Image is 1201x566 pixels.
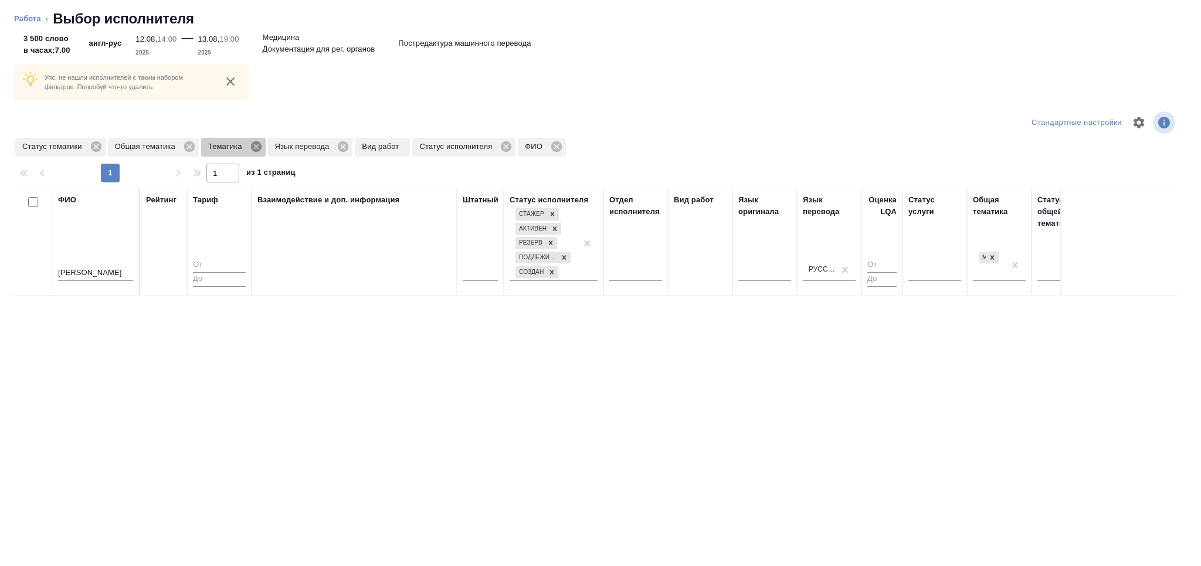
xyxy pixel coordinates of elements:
div: Общая тематика [973,194,1026,218]
div: Статус тематики [15,138,106,157]
p: 14:00 [157,35,177,43]
p: Вид работ [362,141,403,152]
div: Статус исполнителя [510,194,588,206]
div: Тематика [201,138,266,157]
div: Стажер, Активен, Резерв, Подлежит внедрению, Создан [514,265,559,280]
a: Работа [14,14,41,23]
div: — [181,28,193,59]
p: Общая тематика [115,141,179,152]
div: Стажер, Активен, Резерв, Подлежит внедрению, Создан [514,236,558,250]
div: ФИО [518,138,566,157]
div: Общая тематика [108,138,199,157]
div: Медицина [978,250,1000,265]
div: Штатный [463,194,498,206]
div: Стажер, Активен, Резерв, Подлежит внедрению, Создан [514,207,560,222]
span: Посмотреть информацию [1153,111,1178,134]
p: Статус исполнителя [419,141,496,152]
div: Активен [515,223,548,235]
div: Русский [809,265,836,274]
p: Упс, не нашли исполнителей с таким набором фильтров. Попробуй что-то удалить [45,73,212,91]
div: Подлежит внедрению [515,252,558,264]
div: Вид работ [674,194,714,206]
p: 3 500 слово [23,33,70,45]
div: Рейтинг [146,194,177,206]
div: Отдел исполнителя [609,194,662,218]
div: Статус исполнителя [412,138,515,157]
div: Язык оригинала [738,194,791,218]
div: Статус услуги [908,194,961,218]
p: Язык перевода [275,141,334,152]
p: Постредактура машинного перевода [398,38,531,49]
div: Резерв [515,237,544,249]
div: Взаимодействие и доп. информация [257,194,399,206]
span: из 1 страниц [246,165,296,182]
p: Статус тематики [22,141,86,152]
p: Тематика [208,141,246,152]
div: Стажер, Активен, Резерв, Подлежит внедрению, Создан [514,222,562,236]
p: 19:00 [219,35,239,43]
div: Оценка LQA [867,194,897,218]
div: Статус общей тематики [1037,194,1090,229]
input: До [193,272,246,287]
span: Настроить таблицу [1125,109,1153,137]
li: ‹ [46,13,48,25]
div: split button [1029,114,1125,132]
input: До [867,272,897,287]
p: 13.08, [198,35,220,43]
div: Язык перевода [803,194,856,218]
h2: Выбор исполнителя [53,9,194,28]
div: Медицина [979,252,986,264]
nav: breadcrumb [14,9,1187,28]
div: Язык перевода [268,138,353,157]
div: Тариф [193,194,218,206]
p: Медицина [263,32,300,43]
input: От [867,258,897,273]
input: От [193,258,246,273]
p: 12.08, [135,35,157,43]
div: ФИО [58,194,76,206]
div: Стажер, Активен, Резерв, Подлежит внедрению, Создан [514,250,572,265]
div: Создан [515,266,545,279]
button: close [222,73,239,90]
div: Стажер [515,208,546,221]
p: ФИО [525,141,547,152]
